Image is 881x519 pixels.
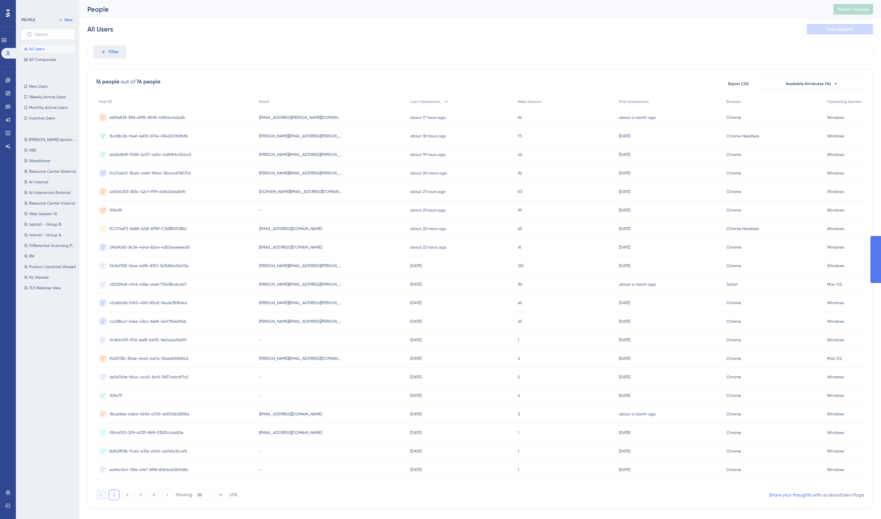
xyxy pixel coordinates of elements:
[259,152,342,157] span: [PERSON_NAME][EMAIL_ADDRESS][PERSON_NAME][DOMAIN_NAME]
[410,375,421,379] time: [DATE]
[518,430,519,435] span: 1
[619,282,656,287] time: about a month ago
[21,136,79,144] button: [PERSON_NAME] Spirion User
[727,152,741,157] span: Chrome
[619,152,630,157] time: [DATE]
[727,189,741,194] span: Chrome
[827,300,844,306] span: Windows
[110,170,191,176] span: 5c27a2c0-3beb-4de1-904a-32caad78537d
[827,263,844,268] span: Windows
[110,356,188,361] span: 9425f13b-304e-44a4-be7e-324e245869ad
[259,208,261,213] span: -
[29,179,48,185] span: Ai internal
[110,300,187,306] span: c0a8fc86-5f00-4961-85c8-f6ade359b14d
[727,356,741,361] span: Chrome
[122,490,133,500] button: 2
[827,319,844,324] span: Windows
[727,263,741,268] span: Chrome
[259,189,342,194] span: [DOMAIN_NAME][EMAIL_ADDRESS][DOMAIN_NAME]
[518,245,521,250] span: 16
[410,263,421,268] time: [DATE]
[21,199,79,207] button: Resource Center Internal
[410,208,446,212] time: about 21 hours ago
[110,337,186,343] span: 10dbb559-1512-4ef8-bb95-9e0a2a21e5f9
[619,319,630,324] time: [DATE]
[518,448,519,454] span: 1
[827,430,844,435] span: Windows
[619,356,630,361] time: [DATE]
[827,337,844,343] span: Windows
[29,285,61,291] span: 13.5 Release View
[410,115,446,120] time: about 17 hours ago
[518,208,522,213] span: 99
[727,226,759,231] span: Chrome Headless
[110,282,187,287] span: c0529fa8-c9c6-426e-a4ef-712438cdcd47
[827,411,844,417] span: Windows
[259,337,261,343] span: -
[619,263,630,268] time: [DATE]
[518,282,522,287] span: 30
[29,46,44,52] span: All Users
[827,356,842,361] span: Mac OS
[727,300,741,306] span: Chrome
[410,430,421,435] time: [DATE]
[727,337,741,343] span: Chrome
[259,467,261,472] span: -
[109,490,119,500] button: 1
[259,356,342,361] span: [PERSON_NAME][EMAIL_ADDRESS][DOMAIN_NAME]
[769,491,865,499] div: with us about Users Page .
[410,301,421,305] time: [DATE]
[110,226,187,231] span: ECCF46F3-348B-422E-8789-C163B5953B41
[29,84,48,89] span: New Users
[135,490,146,500] button: 3
[259,430,322,435] span: [EMAIL_ADDRESS][DOMAIN_NAME]
[410,467,421,472] time: [DATE]
[727,374,741,380] span: Chrome
[518,99,542,104] span: Web Session
[727,467,741,472] span: Chrome
[198,490,224,500] button: 20
[518,133,522,139] span: 73
[619,115,656,120] time: about a month ago
[21,157,79,165] button: Woodforest
[21,178,79,186] button: Ai internal
[110,208,122,213] span: 108439
[727,133,759,139] span: Chrome Headless
[229,492,237,498] div: of 76
[518,189,522,194] span: 53
[110,374,189,380] span: de1a7b9e-94cc-4ca5-8cf4-7657adcdf7c0
[518,152,522,157] span: 46
[722,78,755,89] button: Export CSV
[518,263,524,268] span: 120
[21,45,75,53] button: All Users
[826,26,854,32] span: Save Segment
[259,374,261,380] span: -
[727,115,741,120] span: Chrome
[29,148,36,153] span: HBS
[827,115,844,120] span: Windows
[619,171,630,175] time: [DATE]
[518,356,520,361] span: 4
[110,245,190,250] span: 219a9060-8c34-4446-82a4-e3b5eae6e4d5
[728,81,749,86] span: Export CSV
[827,245,844,250] span: Windows
[759,78,865,89] button: Available Attributes (14)
[21,242,79,250] button: Differential Scanning Post
[110,393,122,398] span: 108479
[619,338,630,342] time: [DATE]
[259,319,342,324] span: [PERSON_NAME][EMAIL_ADDRESS][PERSON_NAME][DOMAIN_NAME]
[727,448,741,454] span: Chrome
[827,99,861,104] span: Operating System
[410,393,421,398] time: [DATE]
[198,492,202,497] span: 20
[518,170,522,176] span: 32
[21,56,75,64] button: All Companies
[259,263,342,268] span: [PERSON_NAME][EMAIL_ADDRESS][PERSON_NAME][DOMAIN_NAME]
[21,231,79,239] button: testatt - Group A
[29,232,62,238] span: testatt - Group A
[827,226,844,231] span: Windows
[837,7,869,12] span: Publish Changes
[21,210,79,218] button: Web Session 10
[619,393,630,398] time: [DATE]
[827,467,844,472] span: Windows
